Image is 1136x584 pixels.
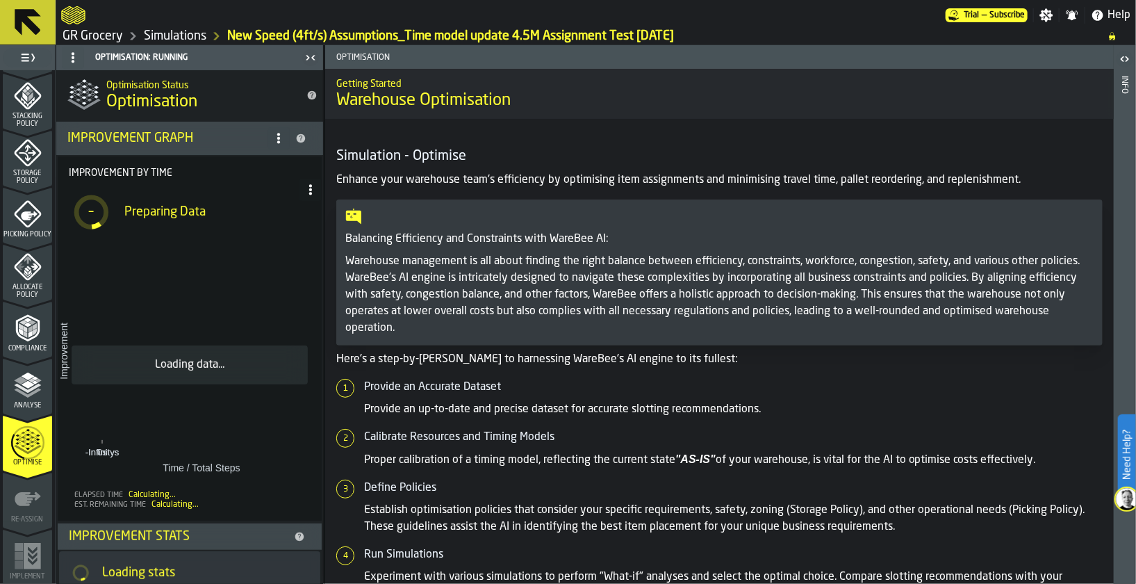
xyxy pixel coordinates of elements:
span: Analyse [3,402,52,409]
a: link-to-/wh/i/e451d98b-95f6-4604-91ff-c80219f9c36d/simulations/2bce1406-66bb-4f6b-a1b9-c3cc5c676c36 [227,29,674,44]
span: Improvement by time [69,168,322,179]
li: menu Analyse [3,358,52,414]
li: menu Routing [3,16,52,72]
span: Optimise [3,459,52,467]
label: button-toggle-Open [1115,48,1135,73]
h2: Sub Title [336,76,1103,90]
a: link-to-/wh/i/e451d98b-95f6-4604-91ff-c80219f9c36d/pricing/ [946,8,1028,22]
div: Info [1120,73,1130,581]
em: "AS-IS" [675,453,716,465]
label: button-toggle-Help [1085,7,1136,24]
div: Improvement Graph [67,131,267,146]
text: Time / Total Steps [163,462,240,473]
span: Calculating... [129,491,176,499]
a: link-to-/wh/i/e451d98b-95f6-4604-91ff-c80219f9c36d [63,29,123,44]
li: menu Re-assign [3,472,52,528]
div: Improvement Stats [69,529,288,544]
text: -Infinitys [85,447,120,457]
span: Storage Policy [3,170,52,185]
h5: Calibrate Resources and Timing Models [364,429,1103,446]
li: menu Stacking Policy [3,73,52,129]
div: Preparing Data [124,204,288,220]
span: Calculating... [151,501,199,509]
span: Stacking Policy [3,113,52,128]
p: Establish optimisation policies that consider your specific requirements, safety, zoning (Storage... [364,502,1103,535]
span: — [982,10,987,20]
span: – [89,205,93,219]
span: Picking Policy [3,231,52,238]
header: Info [1114,45,1135,584]
span: Re-assign [3,516,52,524]
label: button-toggle-Toggle Full Menu [3,48,52,67]
div: Loading stats [102,565,309,581]
span: Allocate Policy [3,284,52,299]
span: Subscribe [989,10,1025,20]
label: button-toggle-Settings [1034,8,1059,22]
p: Provide an up-to-date and precise dataset for accurate slotting recommendations. [364,401,1103,418]
span: Warehouse Optimisation [336,90,511,112]
span: Implement [3,573,52,581]
text: Improvement [58,323,69,380]
h5: Define Policies [364,480,1103,496]
li: menu Picking Policy [3,187,52,243]
div: title-Warehouse Optimisation [325,69,1114,119]
p: Balancing Efficiency and Constraints with WareBee AI: [345,231,1094,248]
label: button-toggle-Notifications [1060,8,1085,22]
span: Trial [964,10,979,20]
span: Compliance [3,345,52,352]
li: menu Allocate Policy [3,244,52,300]
h2: Sub Title [106,77,295,91]
a: logo-header [61,3,85,28]
span: Optimisation [106,91,197,113]
li: menu Storage Policy [3,130,52,186]
div: Menu Subscription [946,8,1028,22]
h5: Run Simulations [364,546,1103,563]
p: Proper calibration of a timing model, reflecting the current state of your warehouse, is vital fo... [364,451,1103,469]
span: Elapsed Time [74,492,123,499]
label: Need Help? [1119,416,1135,494]
p: Warehouse management is all about finding the right balance between efficiency, constraints, work... [345,253,1094,336]
nav: Breadcrumb [61,28,1130,44]
li: menu Compliance [3,301,52,357]
a: link-to-/wh/i/e451d98b-95f6-4604-91ff-c80219f9c36d [144,29,206,44]
p: Enhance your warehouse team's efficiency by optimising item assignments and minimising travel tim... [336,172,1103,188]
li: menu Optimise [3,415,52,471]
h5: Provide an Accurate Dataset [364,379,1103,396]
label: button-toggle-Close me [301,49,320,66]
label: Title [58,156,322,179]
h4: Simulation - Optimise [336,147,1103,166]
span: Est. Remaining Time [74,501,146,509]
span: Optimisation [331,53,723,63]
p: Here's a step-by-[PERSON_NAME] to harnessing WareBee's AI engine to its fullest: [336,351,1103,368]
span: Optimisation: Running [95,53,188,63]
span: Help [1108,7,1130,24]
div: title-Optimisation [56,70,323,120]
